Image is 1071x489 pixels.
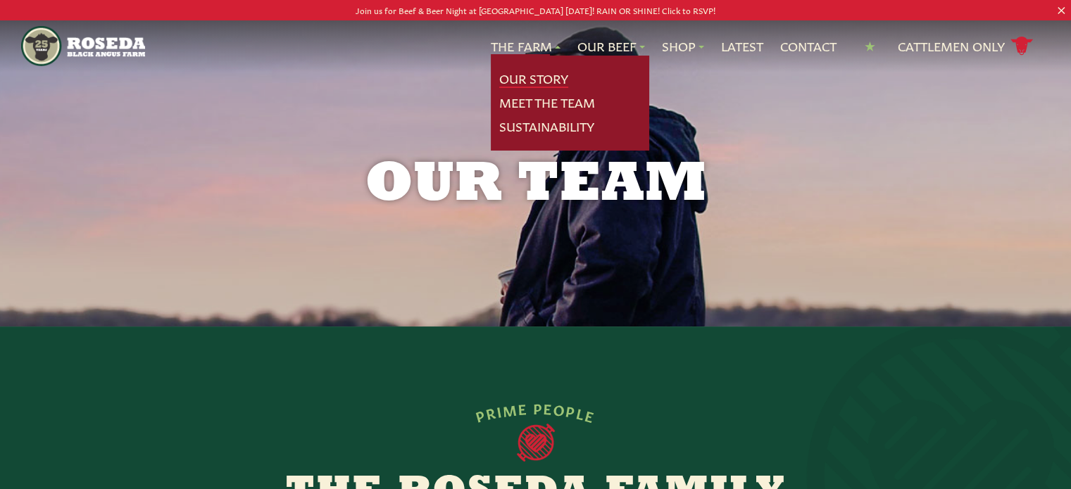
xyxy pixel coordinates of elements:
span: L [575,404,588,421]
p: Join us for Beef & Beer Night at [GEOGRAPHIC_DATA] [DATE]! RAIN OR SHINE! Click to RSVP! [54,3,1017,18]
a: Latest [721,37,763,56]
span: O [553,400,568,417]
span: P [474,406,487,424]
a: Contact [780,37,837,56]
a: Shop [662,37,704,56]
span: E [584,406,597,424]
span: I [495,402,503,419]
div: PRIME PEOPLE [473,400,598,424]
span: E [518,400,528,416]
a: The Farm [491,37,560,56]
a: Our Beef [577,37,645,56]
span: M [502,400,519,417]
a: Cattlemen Only [898,34,1033,58]
a: Sustainability [499,118,594,136]
img: https://roseda.com/wp-content/uploads/2021/05/roseda-25-header.png [21,26,144,66]
span: R [484,404,498,421]
a: Our Story [499,70,568,88]
span: P [565,402,578,419]
span: P [533,400,543,415]
h1: Our Team [175,158,896,214]
span: E [543,400,553,416]
a: Meet The Team [499,94,595,112]
nav: Main Navigation [21,20,1049,72]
